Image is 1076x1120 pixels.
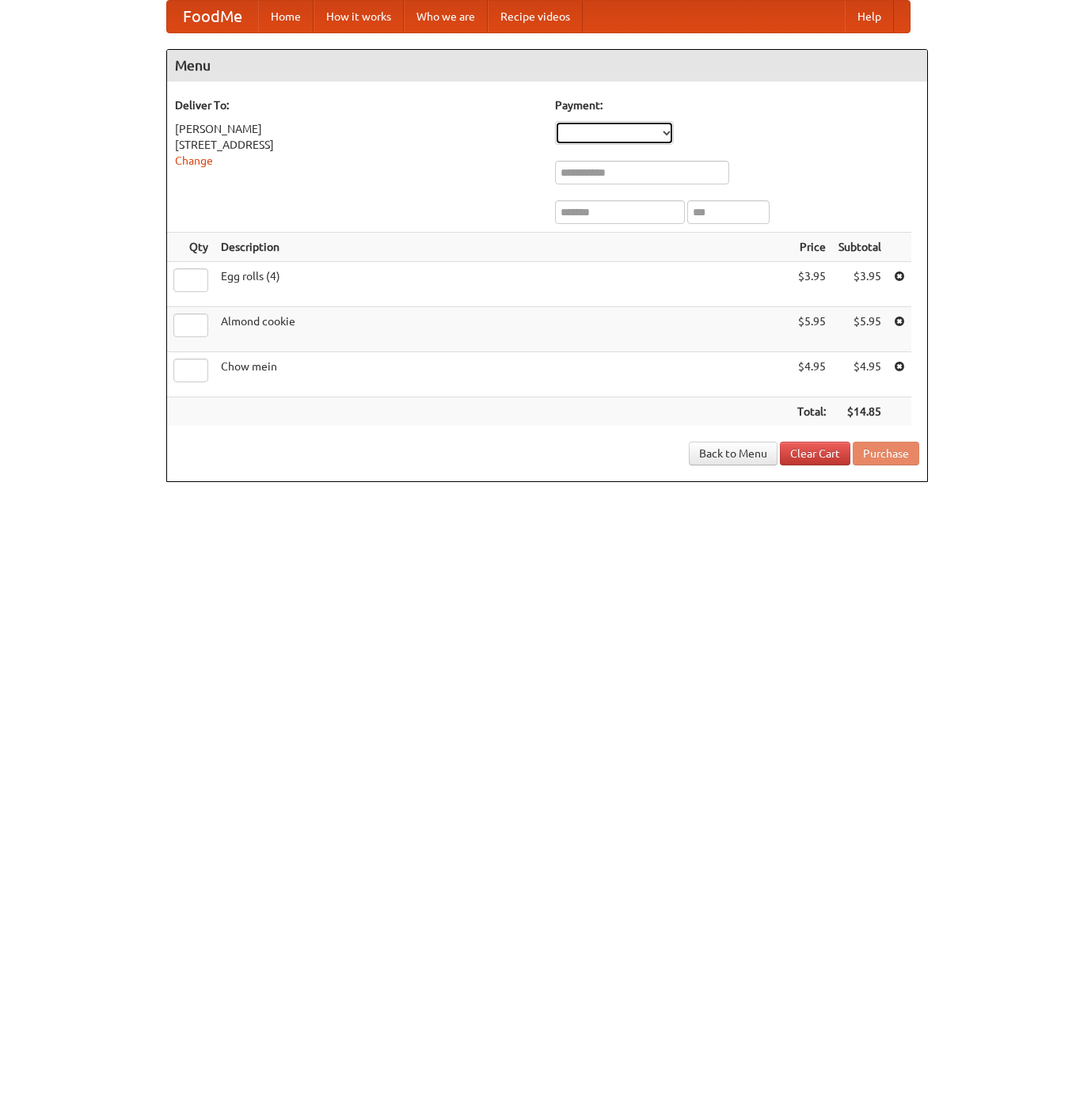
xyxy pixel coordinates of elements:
td: $3.95 [791,262,832,307]
a: Back to Menu [689,442,778,465]
a: Help [845,1,894,32]
a: Recipe videos [488,1,583,32]
h4: Menu [167,50,927,82]
th: $14.85 [832,397,888,427]
a: Who we are [404,1,488,32]
th: Qty [167,233,215,262]
h5: Deliver To: [175,97,539,113]
a: How it works [314,1,404,32]
h5: Payment: [555,97,919,113]
a: Home [258,1,314,32]
button: Purchase [853,442,919,465]
th: Price [791,233,832,262]
a: Clear Cart [780,442,850,465]
th: Subtotal [832,233,888,262]
th: Description [215,233,791,262]
th: Total: [791,397,832,427]
td: Egg rolls (4) [215,262,791,307]
div: [PERSON_NAME] [175,121,539,137]
td: $5.95 [791,307,832,352]
td: $5.95 [832,307,888,352]
td: Chow mein [215,352,791,397]
td: $4.95 [832,352,888,397]
td: $4.95 [791,352,832,397]
div: [STREET_ADDRESS] [175,137,539,153]
td: $3.95 [832,262,888,307]
a: Change [175,154,213,167]
a: FoodMe [167,1,258,32]
td: Almond cookie [215,307,791,352]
